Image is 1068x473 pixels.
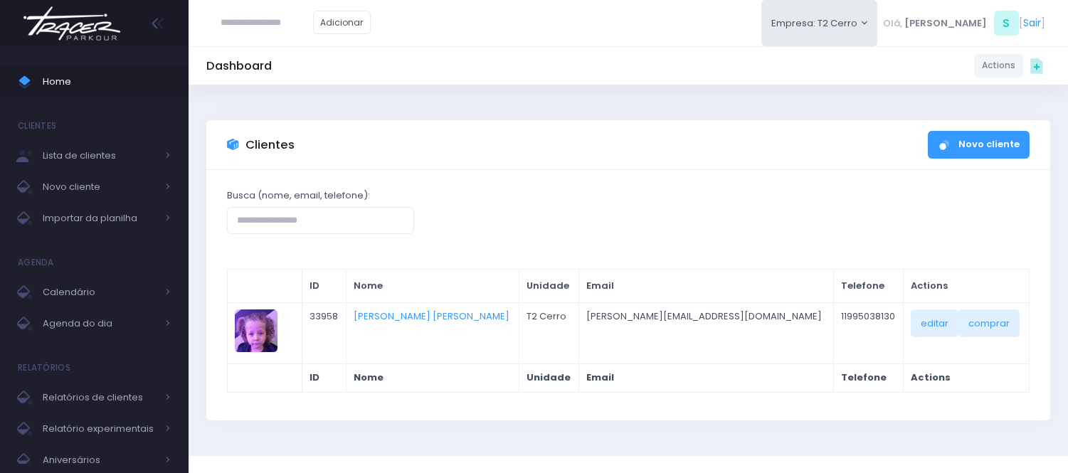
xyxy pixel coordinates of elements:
[579,302,834,363] td: [PERSON_NAME][EMAIL_ADDRESS][DOMAIN_NAME]
[883,16,902,31] span: Olá,
[911,309,958,336] a: editar
[43,283,157,302] span: Calendário
[43,420,157,438] span: Relatório experimentais
[877,7,1050,39] div: [ ]
[43,451,157,469] span: Aniversários
[904,16,987,31] span: [PERSON_NAME]
[579,363,834,392] th: Email
[206,59,272,73] h5: Dashboard
[227,188,370,203] label: Busca (nome, email, telefone):
[43,388,157,407] span: Relatórios de clientes
[904,270,1030,303] th: Actions
[834,363,904,392] th: Telefone
[43,209,157,228] span: Importar da planilha
[519,363,579,392] th: Unidade
[313,11,371,34] a: Adicionar
[43,178,157,196] span: Novo cliente
[579,270,834,303] th: Email
[519,270,579,303] th: Unidade
[346,363,519,392] th: Nome
[958,309,1020,336] a: comprar
[354,309,509,323] a: [PERSON_NAME] [PERSON_NAME]
[1023,16,1041,31] a: Sair
[834,270,904,303] th: Telefone
[43,314,157,333] span: Agenda do dia
[346,270,519,303] th: Nome
[245,138,295,152] h3: Clientes
[994,11,1019,36] span: S
[43,147,157,165] span: Lista de clientes
[43,73,171,91] span: Home
[928,131,1030,159] a: Novo cliente
[834,302,904,363] td: 11995038130
[18,112,56,140] h4: Clientes
[974,54,1023,78] a: Actions
[302,363,347,392] th: ID
[18,354,70,382] h4: Relatórios
[18,248,54,277] h4: Agenda
[302,302,347,363] td: 33958
[519,302,579,363] td: T2 Cerro
[904,363,1030,392] th: Actions
[302,270,347,303] th: ID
